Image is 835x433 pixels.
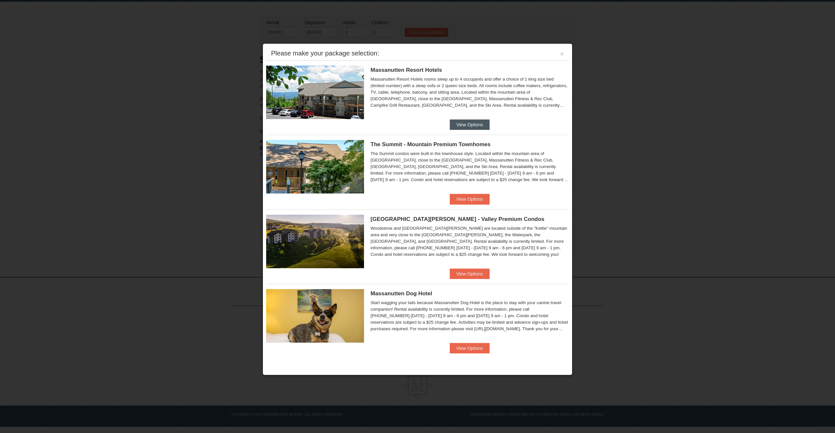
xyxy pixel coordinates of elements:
img: 27428181-5-81c892a3.jpg [266,289,364,343]
div: Start wagging your tails because Massanutten Dog Hotel is the place to stay with your canine trav... [371,300,569,332]
button: View Options [450,343,490,353]
button: × [560,51,564,57]
span: Massanutten Resort Hotels [371,67,442,73]
span: The Summit - Mountain Premium Townhomes [371,141,491,147]
img: 19219026-1-e3b4ac8e.jpg [266,66,364,119]
img: 19219041-4-ec11c166.jpg [266,215,364,268]
span: [GEOGRAPHIC_DATA][PERSON_NAME] - Valley Premium Condos [371,216,544,222]
img: 19219034-1-0eee7e00.jpg [266,140,364,193]
div: Please make your package selection: [271,50,379,56]
button: View Options [450,194,490,204]
div: Woodstone and [GEOGRAPHIC_DATA][PERSON_NAME] are located outside of the "Kettle" mountain area an... [371,225,569,258]
button: View Options [450,269,490,279]
span: Massanutten Dog Hotel [371,290,432,297]
div: Massanutten Resort Hotels rooms sleep up to 4 occupants and offer a choice of 1 king size bed (li... [371,76,569,109]
div: The Summit condos were built in the townhouse style. Located within the mountain area of [GEOGRAP... [371,150,569,183]
button: View Options [450,119,490,130]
